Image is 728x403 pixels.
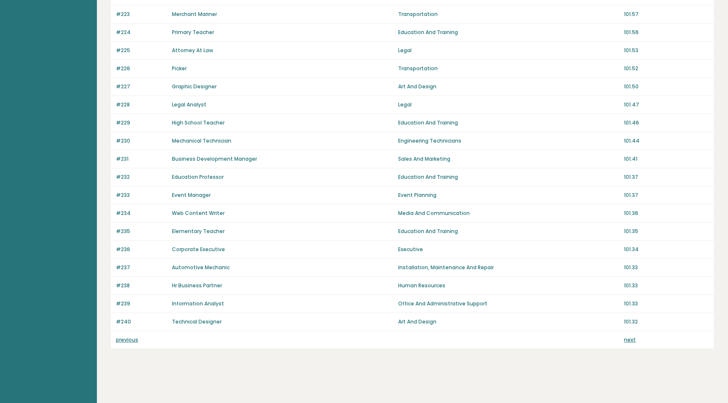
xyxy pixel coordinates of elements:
p: Legal [398,101,619,109]
a: Attorney At Law [172,47,213,54]
a: Technical Designer [172,318,222,325]
p: Engineering Technicians [398,137,619,145]
a: Automotive Mechanic [172,264,230,271]
p: #233 [116,191,167,199]
p: Office And Administrative Support [398,300,619,308]
p: #225 [116,47,167,54]
p: 101.33 [624,300,709,308]
p: Event Planning [398,191,619,199]
p: #232 [116,173,167,181]
a: High School Teacher [172,119,225,126]
p: #231 [116,155,167,163]
p: #235 [116,228,167,235]
p: Education And Training [398,173,619,181]
a: Hr Business Partner [172,282,222,289]
p: #223 [116,11,167,18]
p: 101.35 [624,228,709,235]
p: #240 [116,318,167,326]
a: Education Professor [172,173,224,180]
p: 101.32 [624,318,709,326]
a: Elementary Teacher [172,228,225,235]
a: previous [116,336,138,343]
a: Event Manager [172,191,211,199]
p: 101.36 [624,209,709,217]
p: 101.46 [624,119,709,127]
a: next [624,336,636,343]
p: Human Resources [398,282,619,289]
a: Graphic Designer [172,83,217,90]
p: #227 [116,83,167,90]
p: Education And Training [398,29,619,36]
a: Corporate Executive [172,246,225,253]
p: 101.41 [624,155,709,163]
p: #236 [116,246,167,253]
p: 101.53 [624,47,709,54]
a: Primary Teacher [172,29,214,36]
p: #238 [116,282,167,289]
p: #224 [116,29,167,36]
a: Business Development Manager [172,155,257,162]
p: 101.37 [624,173,709,181]
p: #234 [116,209,167,217]
p: #230 [116,137,167,145]
p: #228 [116,101,167,109]
a: Web Content Writer [172,209,225,217]
a: Mechanical Technician [172,137,231,144]
p: Art And Design [398,83,619,90]
p: 101.47 [624,101,709,109]
p: 101.57 [624,11,709,18]
p: 101.50 [624,83,709,90]
p: 101.33 [624,264,709,271]
p: Executive [398,246,619,253]
a: Information Analyst [172,300,224,307]
p: 101.44 [624,137,709,145]
p: Legal [398,47,619,54]
p: 101.34 [624,246,709,253]
p: #239 [116,300,167,308]
p: Art And Design [398,318,619,326]
p: 101.56 [624,29,709,36]
p: 101.52 [624,65,709,72]
p: #237 [116,264,167,271]
p: Sales And Marketing [398,155,619,163]
p: #226 [116,65,167,72]
p: #229 [116,119,167,127]
p: Education And Training [398,119,619,127]
a: Merchant Mariner [172,11,217,18]
p: 101.37 [624,191,709,199]
p: 101.33 [624,282,709,289]
p: Installation, Maintenance And Repair [398,264,619,271]
p: Transportation [398,65,619,72]
a: Picker [172,65,187,72]
a: Legal Analyst [172,101,206,108]
p: Education And Training [398,228,619,235]
p: Transportation [398,11,619,18]
p: Media And Communication [398,209,619,217]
